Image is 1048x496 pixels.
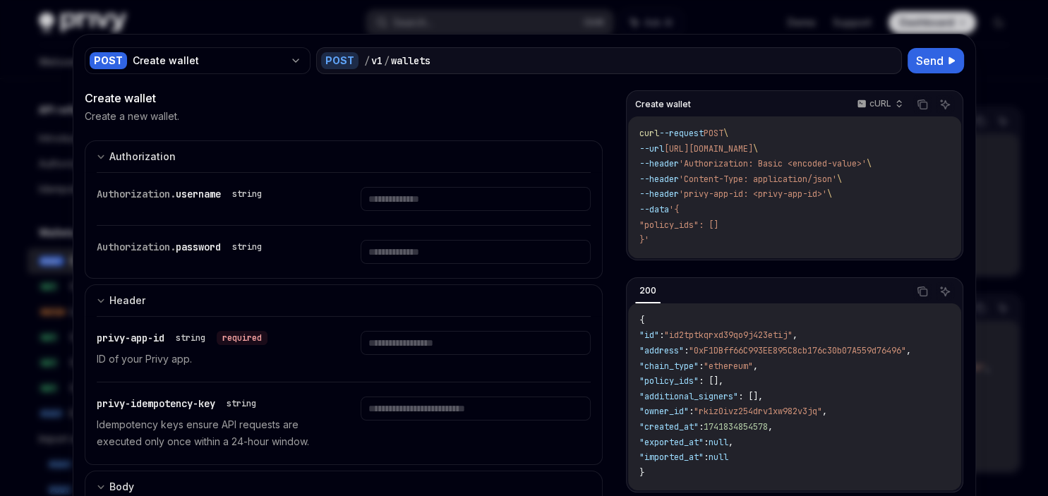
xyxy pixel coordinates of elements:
[906,345,911,356] span: ,
[371,54,383,68] div: v1
[85,140,603,172] button: expand input section
[869,98,891,109] p: cURL
[639,467,644,478] span: }
[176,188,221,200] span: username
[639,437,704,448] span: "exported_at"
[97,416,327,450] p: Idempotency keys ensure API requests are executed only once within a 24-hour window.
[85,46,311,75] button: POSTCreate wallet
[704,421,768,433] span: 1741834854578
[699,421,704,433] span: :
[709,452,728,463] span: null
[908,48,964,73] button: Send
[664,143,753,155] span: [URL][DOMAIN_NAME]
[635,282,661,299] div: 200
[639,128,659,139] span: curl
[639,174,679,185] span: --header
[936,282,954,301] button: Ask AI
[723,128,728,139] span: \
[664,329,793,341] span: "id2tptkqrxd39qo9j423etij"
[176,332,205,344] div: string
[109,478,134,495] div: Body
[639,421,699,433] span: "created_at"
[659,329,664,341] span: :
[384,54,390,68] div: /
[639,452,704,463] span: "imported_at"
[738,391,763,402] span: : [],
[699,375,723,387] span: : [],
[679,174,837,185] span: 'Content-Type: application/json'
[753,143,758,155] span: \
[704,361,753,372] span: "ethereum"
[109,148,176,165] div: Authorization
[97,331,267,345] div: privy-app-id
[85,90,603,107] div: Create wallet
[639,158,679,169] span: --header
[837,174,842,185] span: \
[97,187,267,201] div: Authorization.username
[639,406,689,417] span: "owner_id"
[936,95,954,114] button: Ask AI
[133,54,284,68] div: Create wallet
[689,406,694,417] span: :
[913,95,932,114] button: Copy the contents from the code block
[176,241,221,253] span: password
[704,452,709,463] span: :
[639,204,669,215] span: --data
[109,292,145,309] div: Header
[97,240,267,254] div: Authorization.password
[97,397,215,410] span: privy-idempotency-key
[704,437,709,448] span: :
[364,54,370,68] div: /
[232,188,262,200] div: string
[639,345,684,356] span: "address"
[916,52,944,69] span: Send
[227,398,256,409] div: string
[669,204,679,215] span: '{
[867,158,872,169] span: \
[639,143,664,155] span: --url
[85,284,603,316] button: expand input section
[635,99,691,110] span: Create wallet
[679,188,827,200] span: 'privy-app-id: <privy-app-id>'
[679,158,867,169] span: 'Authorization: Basic <encoded-value>'
[704,128,723,139] span: POST
[639,234,649,246] span: }'
[728,437,733,448] span: ,
[232,241,262,253] div: string
[793,329,797,341] span: ,
[97,351,327,368] p: ID of your Privy app.
[689,345,906,356] span: "0xF1DBff66C993EE895C8cb176c30b07A559d76496"
[97,188,176,200] span: Authorization.
[97,332,164,344] span: privy-app-id
[684,345,689,356] span: :
[768,421,773,433] span: ,
[321,52,359,69] div: POST
[822,406,827,417] span: ,
[391,54,430,68] div: wallets
[85,109,179,123] p: Create a new wallet.
[97,397,262,411] div: privy-idempotency-key
[694,406,822,417] span: "rkiz0ivz254drv1xw982v3jq"
[913,282,932,301] button: Copy the contents from the code block
[639,219,718,231] span: "policy_ids": []
[90,52,127,69] div: POST
[753,361,758,372] span: ,
[639,329,659,341] span: "id"
[639,188,679,200] span: --header
[639,315,644,326] span: {
[639,361,699,372] span: "chain_type"
[827,188,832,200] span: \
[217,331,267,345] div: required
[709,437,728,448] span: null
[849,92,909,116] button: cURL
[639,391,738,402] span: "additional_signers"
[97,241,176,253] span: Authorization.
[659,128,704,139] span: --request
[699,361,704,372] span: :
[639,375,699,387] span: "policy_ids"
